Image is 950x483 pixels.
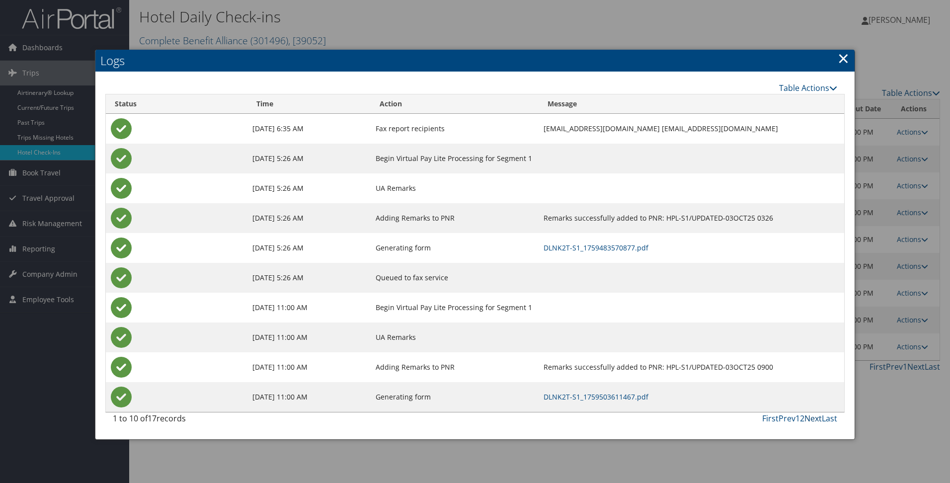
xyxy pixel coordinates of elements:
[371,173,539,203] td: UA Remarks
[539,203,844,233] td: Remarks successfully added to PNR: HPL-S1/UPDATED-03OCT25 0326
[822,413,837,424] a: Last
[247,144,371,173] td: [DATE] 5:26 AM
[539,114,844,144] td: [EMAIL_ADDRESS][DOMAIN_NAME] [EMAIL_ADDRESS][DOMAIN_NAME]
[371,144,539,173] td: Begin Virtual Pay Lite Processing for Segment 1
[838,48,849,68] a: Close
[544,243,648,252] a: DLNK2T-S1_1759483570877.pdf
[247,203,371,233] td: [DATE] 5:26 AM
[247,322,371,352] td: [DATE] 11:00 AM
[371,233,539,263] td: Generating form
[247,352,371,382] td: [DATE] 11:00 AM
[247,94,371,114] th: Time: activate to sort column ascending
[148,413,157,424] span: 17
[247,233,371,263] td: [DATE] 5:26 AM
[247,114,371,144] td: [DATE] 6:35 AM
[95,50,855,72] h2: Logs
[371,94,539,114] th: Action: activate to sort column ascending
[800,413,804,424] a: 2
[804,413,822,424] a: Next
[539,352,844,382] td: Remarks successfully added to PNR: HPL-S1/UPDATED-03OCT25 0900
[106,94,247,114] th: Status: activate to sort column ascending
[371,203,539,233] td: Adding Remarks to PNR
[247,293,371,322] td: [DATE] 11:00 AM
[539,94,844,114] th: Message: activate to sort column ascending
[371,293,539,322] td: Begin Virtual Pay Lite Processing for Segment 1
[247,382,371,412] td: [DATE] 11:00 AM
[779,82,837,93] a: Table Actions
[371,322,539,352] td: UA Remarks
[247,263,371,293] td: [DATE] 5:26 AM
[247,173,371,203] td: [DATE] 5:26 AM
[371,352,539,382] td: Adding Remarks to PNR
[371,382,539,412] td: Generating form
[371,114,539,144] td: Fax report recipients
[762,413,779,424] a: First
[779,413,795,424] a: Prev
[544,392,648,402] a: DLNK2T-S1_1759503611467.pdf
[795,413,800,424] a: 1
[113,412,283,429] div: 1 to 10 of records
[371,263,539,293] td: Queued to fax service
